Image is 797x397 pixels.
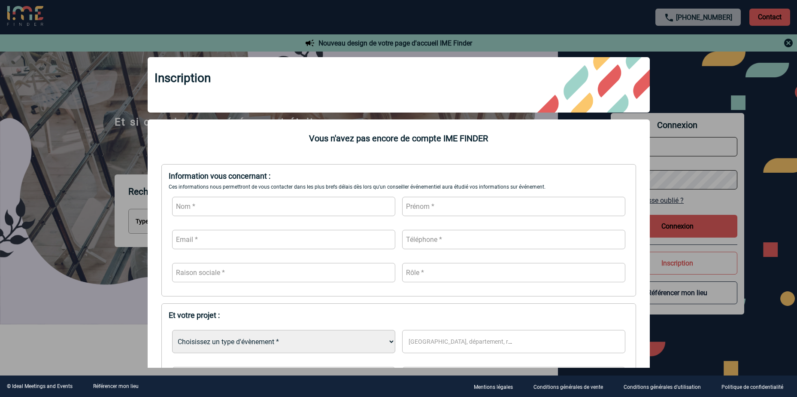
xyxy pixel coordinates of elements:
[533,384,603,390] p: Conditions générales de vente
[169,311,629,320] div: Et votre projet :
[7,383,73,389] div: © Ideal Meetings and Events
[172,197,395,216] input: Nom *
[402,263,625,282] input: Rôle *
[169,184,629,190] div: Ces informations nous permettront de vous contacter dans les plus brefs délais dès lors qu'un con...
[169,171,629,180] div: Information vous concernant :
[721,384,783,390] p: Politique de confidentialité
[474,384,513,390] p: Mentions légales
[467,382,527,391] a: Mentions légales
[527,382,617,391] a: Conditions générales de vente
[172,230,395,249] input: Email *
[172,263,395,282] input: Raison sociale *
[624,384,701,390] p: Conditions générales d'utilisation
[93,383,139,389] a: Référencer mon lieu
[409,338,532,345] span: [GEOGRAPHIC_DATA], département, région...
[402,197,625,216] input: Prénom *
[715,382,797,391] a: Politique de confidentialité
[402,230,625,249] input: Téléphone *
[617,382,715,391] a: Conditions générales d'utilisation
[148,133,650,144] div: Vous n'avez pas encore de compte IME FINDER
[172,367,395,386] input: Date de début *
[148,57,650,113] div: Inscription
[402,367,625,386] input: Date de fin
